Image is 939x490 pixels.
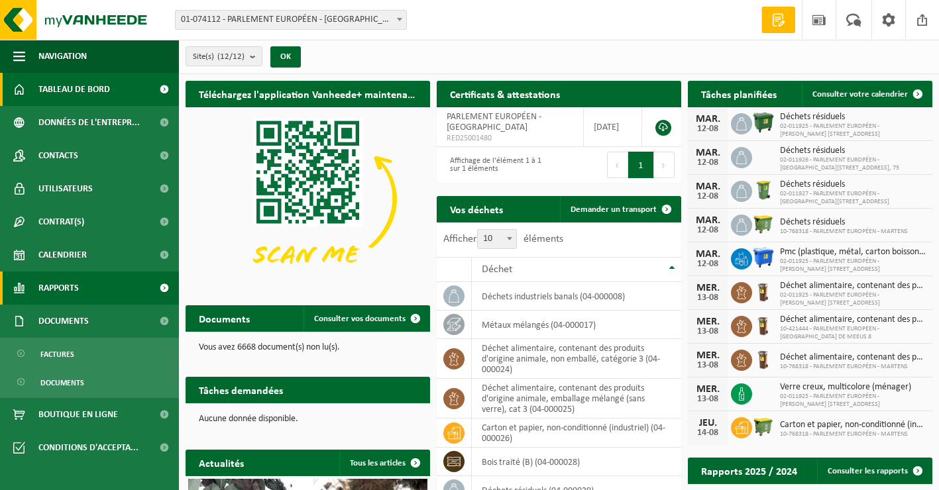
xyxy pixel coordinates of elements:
[186,81,430,107] h2: Téléchargez l'application Vanheede+ maintenant!
[186,305,263,331] h2: Documents
[472,448,681,476] td: bois traité (B) (04-000028)
[3,341,176,366] a: Factures
[694,215,721,226] div: MAR.
[472,311,681,339] td: métaux mélangés (04-000017)
[752,415,775,438] img: WB-1100-HPE-GN-50
[443,150,553,179] div: Affichage de l'élément 1 à 1 sur 1 éléments
[447,133,573,144] span: RED25001480
[38,205,84,238] span: Contrat(s)
[694,317,721,327] div: MER.
[607,152,628,178] button: Previous
[175,10,407,30] span: 01-074112 - PARLEMENT EUROPÉEN - LUXEMBOURG
[780,258,926,273] span: 02-011925 - PARLEMENT EUROPÉEN - [PERSON_NAME] [STREET_ADDRESS]
[694,158,721,168] div: 12-08
[694,148,721,158] div: MAR.
[437,196,516,222] h2: Vos déchets
[694,395,721,404] div: 13-08
[752,111,775,134] img: WB-1100-HPE-GN-01
[40,370,84,395] span: Documents
[584,107,642,147] td: [DATE]
[40,342,74,367] span: Factures
[477,229,517,249] span: 10
[694,283,721,293] div: MER.
[780,382,926,393] span: Verre creux, multicolore (ménager)
[780,352,926,363] span: Déchet alimentaire, contenant des produits d'origine animale, emballage mélangé ...
[780,228,908,236] span: 10-768318 - PARLEMENT EUROPÉEN - MARTENS
[186,377,296,403] h2: Tâches demandées
[447,112,541,132] span: PARLEMENT EUROPÉEN - [GEOGRAPHIC_DATA]
[186,107,430,291] img: Download de VHEPlus App
[38,271,79,305] span: Rapports
[38,238,87,271] span: Calendrier
[688,458,810,483] h2: Rapports 2025 / 2024
[780,190,926,206] span: 02-011927 - PARLEMENT EUROPÉEN - [GEOGRAPHIC_DATA][STREET_ADDRESS]
[780,156,926,172] span: 02-011926 - PARLEMENT EUROPÉEN - [GEOGRAPHIC_DATA][STREET_ADDRESS], 75
[186,46,262,66] button: Site(s)(12/12)
[560,196,680,222] a: Demander un transport
[314,315,406,323] span: Consulter vos documents
[694,418,721,428] div: JEU.
[482,264,512,275] span: Déchet
[304,305,429,332] a: Consulter vos documents
[780,325,926,341] span: 10-421444 - PARLEMENT EUROPEEN - [GEOGRAPHIC_DATA] DE MEEUS 8
[780,247,926,258] span: Pmc (plastique, métal, carton boisson) (industriel)
[694,226,721,235] div: 12-08
[443,234,563,244] label: Afficher éléments
[780,430,926,438] span: 10-768318 - PARLEMENT EUROPÉEN - MARTENS
[38,139,78,172] span: Contacts
[694,350,721,361] div: MER.
[694,293,721,303] div: 13-08
[38,172,93,205] span: Utilisateurs
[780,393,926,409] span: 02-011925 - PARLEMENT EUROPÉEN - [PERSON_NAME] [STREET_ADDRESS]
[199,415,417,424] p: Aucune donnée disponible.
[780,420,926,430] span: Carton et papier, non-conditionné (industriel)
[654,152,675,178] button: Next
[186,450,257,475] h2: Actualités
[694,361,721,370] div: 13-08
[38,305,89,338] span: Documents
[752,246,775,269] img: WB-1100-HPE-BE-01
[780,122,926,138] span: 02-011925 - PARLEMENT EUROPÉEN - [PERSON_NAME] [STREET_ADDRESS]
[472,379,681,418] td: déchet alimentaire, contenant des produits d'origine animale, emballage mélangé (sans verre), cat...
[752,348,775,370] img: WB-0140-HPE-BN-06
[688,81,790,107] h2: Tâches planifiées
[812,90,908,99] span: Consulter votre calendrier
[3,369,176,395] a: Documents
[472,418,681,448] td: carton et papier, non-conditionné (industriel) (04-000026)
[339,450,429,476] a: Tous les articles
[694,428,721,438] div: 14-08
[752,280,775,303] img: WB-0140-HPE-BN-06
[38,73,110,106] span: Tableau de bord
[38,398,118,431] span: Boutique en ligne
[780,291,926,307] span: 02-011925 - PARLEMENT EUROPÉEN - [PERSON_NAME] [STREET_ADDRESS]
[472,339,681,379] td: déchet alimentaire, contenant des produits d'origine animale, non emballé, catégorie 3 (04-000024)
[694,114,721,124] div: MAR.
[780,315,926,325] span: Déchet alimentaire, contenant des produits d'origine animale, emballage mélangé ...
[38,431,138,464] span: Conditions d'accepta...
[694,260,721,269] div: 12-08
[694,384,721,395] div: MER.
[478,230,516,248] span: 10
[217,52,245,61] count: (12/12)
[802,81,931,107] a: Consulter votre calendrier
[694,249,721,260] div: MAR.
[437,81,573,107] h2: Certificats & attestations
[694,124,721,134] div: 12-08
[472,282,681,311] td: déchets industriels banals (04-000008)
[694,181,721,192] div: MAR.
[817,458,931,484] a: Consulter les rapports
[780,179,926,190] span: Déchets résiduels
[780,217,908,228] span: Déchets résiduels
[628,152,654,178] button: 1
[270,46,301,68] button: OK
[193,47,245,67] span: Site(s)
[780,281,926,291] span: Déchet alimentaire, contenant des produits d'origine animale, emballage mélangé ...
[780,146,926,156] span: Déchets résiduels
[571,205,657,214] span: Demander un transport
[752,179,775,201] img: WB-0240-HPE-GN-50
[38,40,87,73] span: Navigation
[38,106,140,139] span: Données de l'entrepr...
[752,213,775,235] img: WB-1100-HPE-GN-50
[176,11,406,29] span: 01-074112 - PARLEMENT EUROPÉEN - LUXEMBOURG
[199,343,417,352] p: Vous avez 6668 document(s) non lu(s).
